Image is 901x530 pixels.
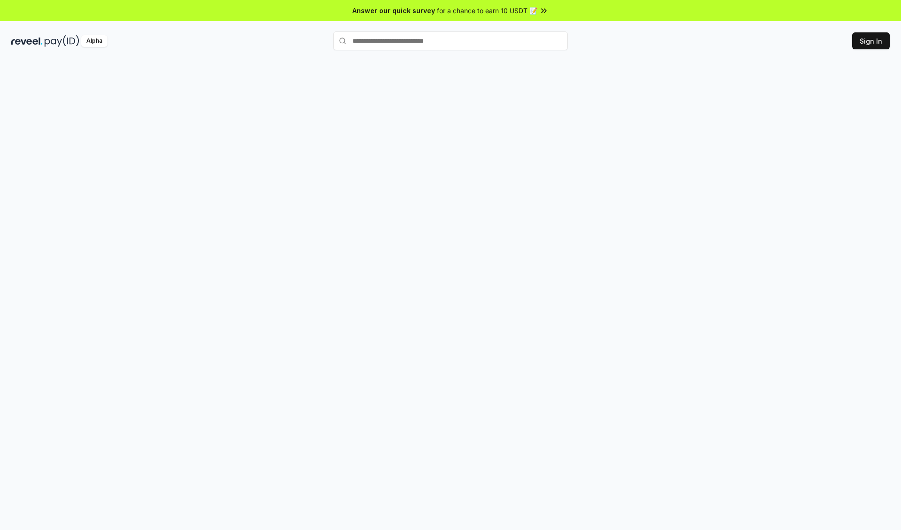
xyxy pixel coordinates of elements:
button: Sign In [852,32,890,49]
span: Answer our quick survey [352,6,435,15]
div: Alpha [81,35,107,47]
img: pay_id [45,35,79,47]
img: reveel_dark [11,35,43,47]
span: for a chance to earn 10 USDT 📝 [437,6,537,15]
